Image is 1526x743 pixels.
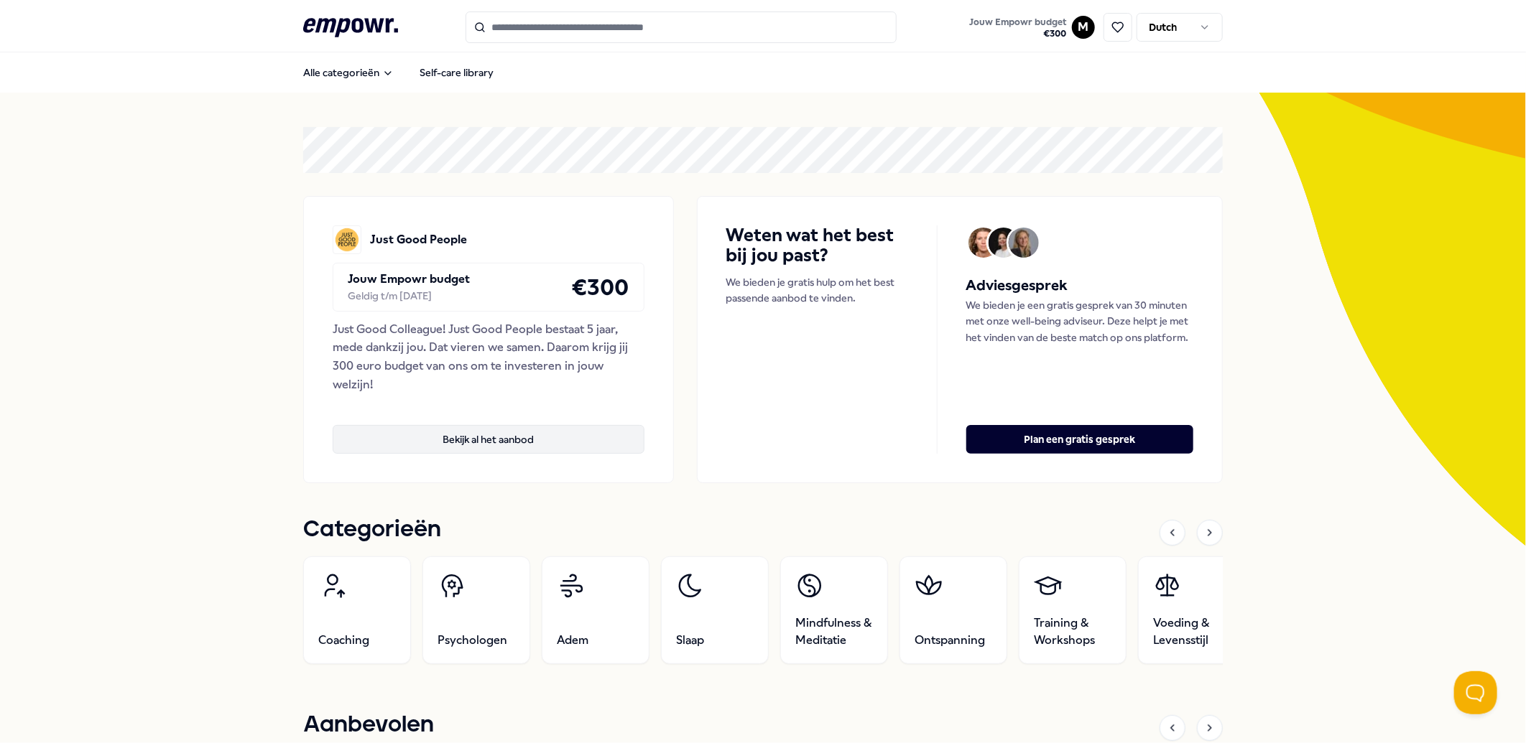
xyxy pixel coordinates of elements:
button: M [1072,16,1095,39]
h1: Aanbevolen [303,707,434,743]
span: Coaching [318,632,369,649]
span: Psychologen [438,632,507,649]
p: Jouw Empowr budget [348,270,470,289]
p: We bieden je een gratis gesprek van 30 minuten met onze well-being adviseur. Deze helpt je met he... [966,297,1193,345]
button: Plan een gratis gesprek [966,425,1193,454]
span: Mindfulness & Meditatie [795,615,873,649]
img: Avatar [989,228,1019,258]
span: Ontspanning [915,632,985,649]
a: Training & Workshops [1019,556,1127,664]
img: Avatar [1009,228,1039,258]
span: € 300 [969,28,1066,39]
a: Mindfulness & Meditatie [780,556,888,664]
iframe: Help Scout Beacon - Open [1454,671,1497,714]
p: Just Good People [370,230,467,249]
a: Coaching [303,556,411,664]
span: Adem [557,632,588,649]
button: Bekijk al het aanbod [333,425,644,454]
p: We bieden je gratis hulp om het best passende aanbod te vinden. [726,274,908,307]
h4: € 300 [572,269,629,305]
h4: Weten wat het best bij jou past? [726,225,908,266]
span: Training & Workshops [1034,615,1111,649]
a: Bekijk al het aanbod [333,402,644,454]
a: Self-care library [408,58,505,87]
span: Voeding & Levensstijl [1153,615,1231,649]
a: Slaap [661,556,769,664]
a: Voeding & Levensstijl [1138,556,1246,664]
button: Jouw Empowr budget€300 [966,14,1069,42]
a: Ontspanning [900,556,1007,664]
input: Search for products, categories or subcategories [466,11,897,43]
img: Avatar [968,228,999,258]
img: Just Good People [333,225,361,254]
div: Geldig t/m [DATE] [348,288,470,304]
a: Psychologen [422,556,530,664]
div: Just Good Colleague! Just Good People bestaat 5 jaar, mede dankzij jou. Dat vieren we samen. Daar... [333,320,644,393]
button: Alle categorieën [292,58,405,87]
span: Slaap [676,632,704,649]
a: Jouw Empowr budget€300 [963,12,1072,42]
h1: Categorieën [303,512,441,548]
h5: Adviesgesprek [966,274,1193,297]
a: Adem [542,556,649,664]
nav: Main [292,58,505,87]
span: Jouw Empowr budget [969,17,1066,28]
